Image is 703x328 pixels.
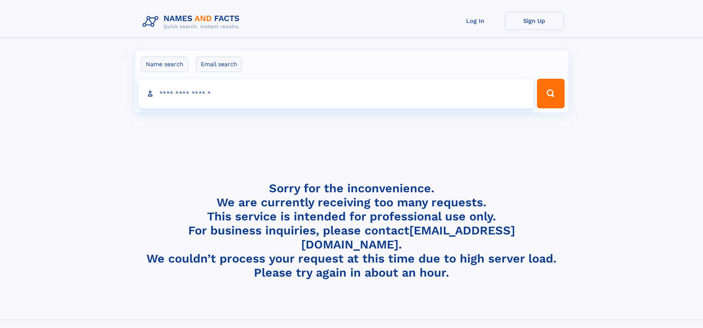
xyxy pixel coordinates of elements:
[139,181,564,280] h4: Sorry for the inconvenience. We are currently receiving too many requests. This service is intend...
[537,79,564,108] button: Search Button
[139,12,246,32] img: Logo Names and Facts
[505,12,564,30] a: Sign Up
[139,79,534,108] input: search input
[141,57,188,72] label: Name search
[196,57,242,72] label: Email search
[301,223,515,251] a: [EMAIL_ADDRESS][DOMAIN_NAME]
[446,12,505,30] a: Log In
